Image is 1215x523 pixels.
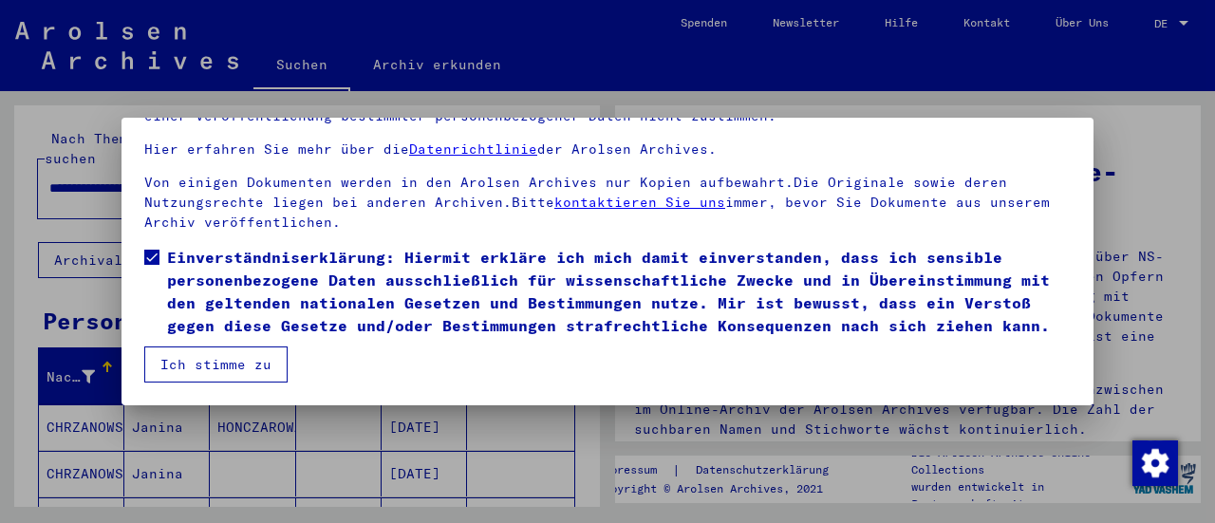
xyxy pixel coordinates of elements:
button: Ich stimme zu [144,346,288,383]
img: Zustimmung ändern [1132,440,1178,486]
a: Datenrichtlinie [409,140,537,158]
p: Hier erfahren Sie mehr über die der Arolsen Archives. [144,140,1071,159]
span: Einverständniserklärung: Hiermit erkläre ich mich damit einverstanden, dass ich sensible personen... [167,246,1071,337]
a: kontaktieren Sie uns [554,194,725,211]
p: Von einigen Dokumenten werden in den Arolsen Archives nur Kopien aufbewahrt.Die Originale sowie d... [144,173,1071,233]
